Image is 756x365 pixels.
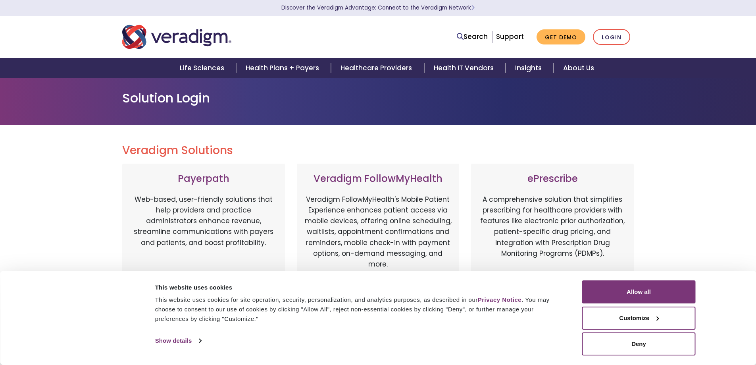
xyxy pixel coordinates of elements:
h3: ePrescribe [479,173,626,185]
button: Customize [582,307,696,330]
a: Life Sciences [170,58,236,78]
span: Learn More [471,4,475,12]
p: Web-based, user-friendly solutions that help providers and practice administrators enhance revenu... [130,194,277,278]
h1: Solution Login [122,91,634,106]
a: Support [496,32,524,41]
a: About Us [554,58,604,78]
button: Deny [582,332,696,355]
h3: Veradigm FollowMyHealth [305,173,452,185]
div: This website uses cookies for site operation, security, personalization, and analytics purposes, ... [155,295,564,324]
div: This website uses cookies [155,283,564,292]
p: A comprehensive solution that simplifies prescribing for healthcare providers with features like ... [479,194,626,278]
a: Search [457,31,488,42]
a: Login [593,29,630,45]
h2: Veradigm Solutions [122,144,634,157]
img: Veradigm logo [122,24,231,50]
a: Discover the Veradigm Advantage: Connect to the Veradigm NetworkLearn More [281,4,475,12]
a: Insights [506,58,554,78]
a: Show details [155,335,201,347]
a: Privacy Notice [478,296,521,303]
p: Veradigm FollowMyHealth's Mobile Patient Experience enhances patient access via mobile devices, o... [305,194,452,270]
h3: Payerpath [130,173,277,185]
a: Get Demo [537,29,585,45]
a: Health Plans + Payers [236,58,331,78]
a: Health IT Vendors [424,58,506,78]
a: Healthcare Providers [331,58,424,78]
button: Allow all [582,280,696,303]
